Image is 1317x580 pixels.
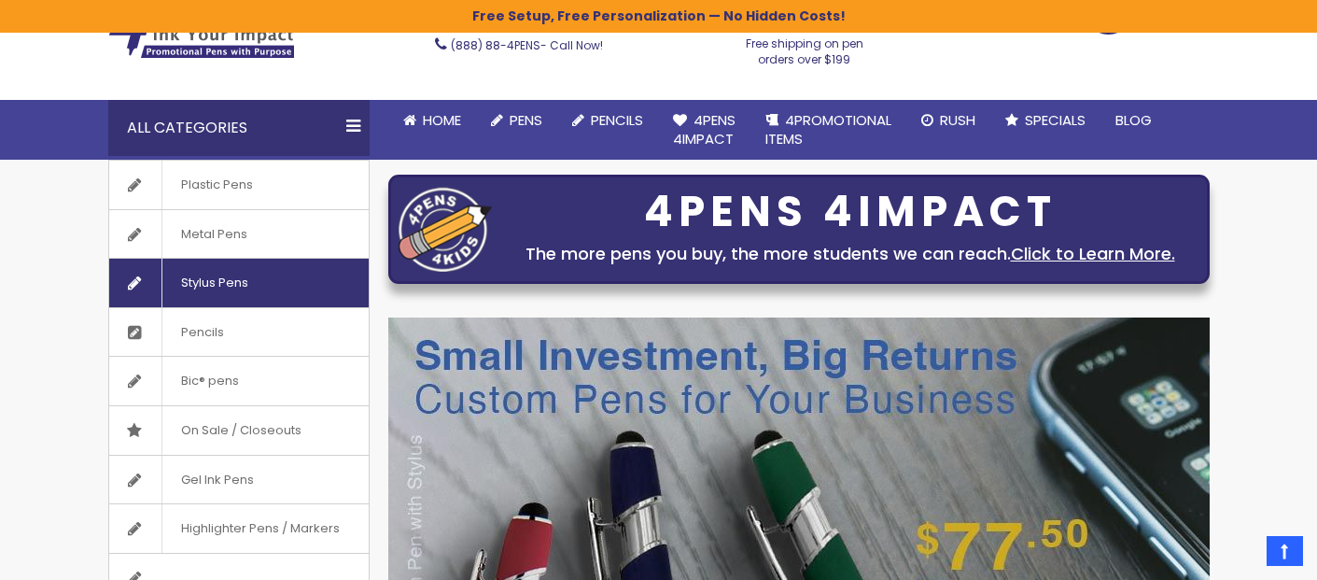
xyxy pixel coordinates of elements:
[109,504,369,553] a: Highlighter Pens / Markers
[726,29,883,66] div: Free shipping on pen orders over $199
[1100,100,1167,141] a: Blog
[109,308,369,357] a: Pencils
[990,100,1100,141] a: Specials
[161,308,243,357] span: Pencils
[1163,530,1317,580] iframe: Google Customer Reviews
[501,241,1199,267] div: The more pens you buy, the more students we can reach.
[1115,110,1152,130] span: Blog
[108,100,370,156] div: All Categories
[451,37,603,53] span: - Call Now!
[591,110,643,130] span: Pencils
[1025,110,1086,130] span: Specials
[109,161,369,209] a: Plastic Pens
[906,100,990,141] a: Rush
[161,357,258,405] span: Bic® pens
[423,110,461,130] span: Home
[109,259,369,307] a: Stylus Pens
[765,110,891,149] span: 4PROMOTIONAL ITEMS
[388,100,476,141] a: Home
[161,406,320,455] span: On Sale / Closeouts
[399,187,492,272] img: four_pen_logo.png
[1011,242,1175,265] a: Click to Learn More.
[940,110,975,130] span: Rush
[161,504,358,553] span: Highlighter Pens / Markers
[476,100,557,141] a: Pens
[109,210,369,259] a: Metal Pens
[161,259,267,307] span: Stylus Pens
[750,100,906,161] a: 4PROMOTIONALITEMS
[109,357,369,405] a: Bic® pens
[510,110,542,130] span: Pens
[161,161,272,209] span: Plastic Pens
[451,37,540,53] a: (888) 88-4PENS
[109,406,369,455] a: On Sale / Closeouts
[501,192,1199,232] div: 4PENS 4IMPACT
[109,456,369,504] a: Gel Ink Pens
[658,100,750,161] a: 4Pens4impact
[161,210,266,259] span: Metal Pens
[161,456,273,504] span: Gel Ink Pens
[557,100,658,141] a: Pencils
[673,110,736,149] span: 4Pens 4impact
